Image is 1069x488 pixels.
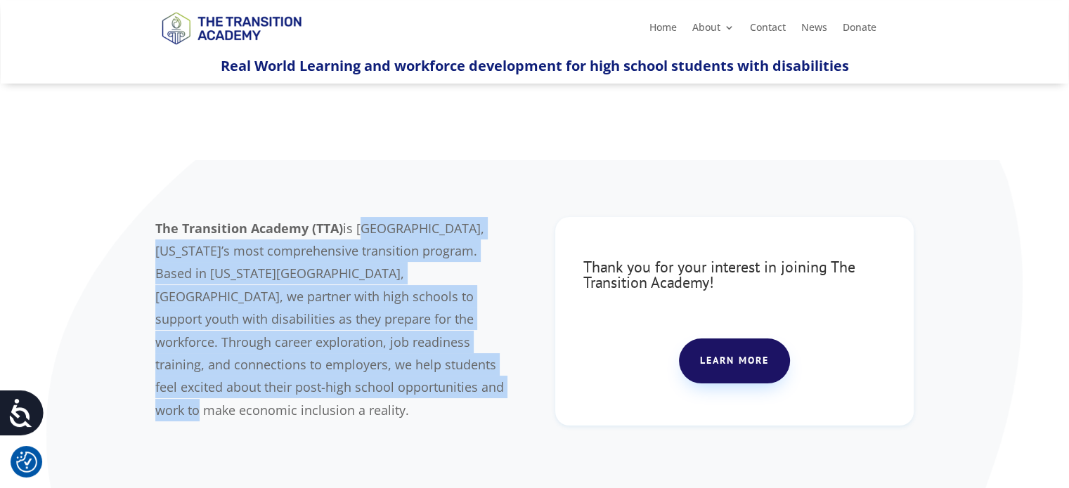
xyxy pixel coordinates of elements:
[155,42,307,55] a: Logo-Noticias
[679,338,790,383] a: Learn more
[16,451,37,473] img: Revisit consent button
[155,220,504,418] span: is [GEOGRAPHIC_DATA], [US_STATE]’s most comprehensive transition program. Based in [US_STATE][GEO...
[843,22,876,38] a: Donate
[155,220,343,237] b: The Transition Academy (TTA)
[801,22,827,38] a: News
[16,451,37,473] button: Cookie Settings
[649,22,677,38] a: Home
[583,257,855,292] span: Thank you for your interest in joining The Transition Academy!
[692,22,734,38] a: About
[155,3,307,53] img: TTA Brand_TTA Primary Logo_Horizontal_Light BG
[750,22,786,38] a: Contact
[221,56,849,75] span: Real World Learning and workforce development for high school students with disabilities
